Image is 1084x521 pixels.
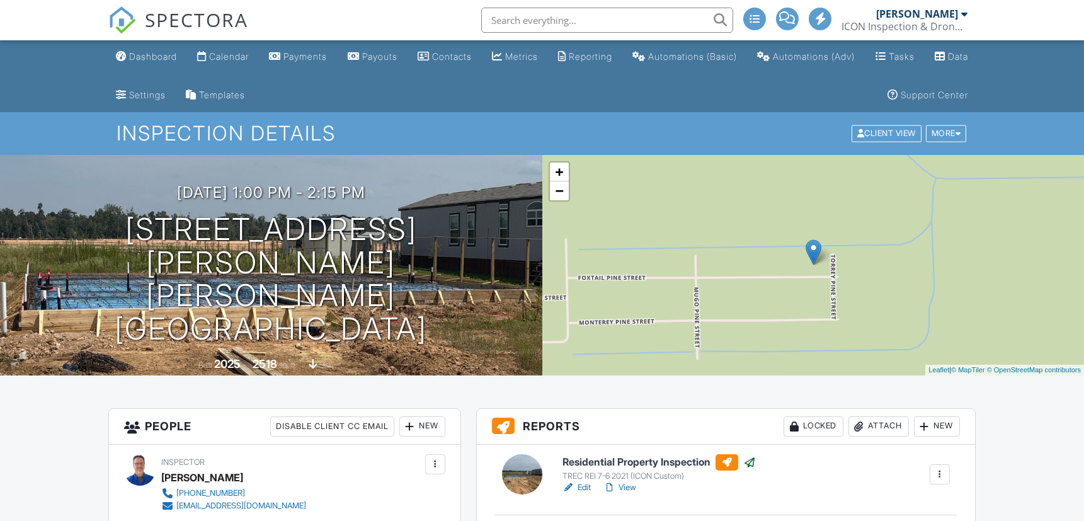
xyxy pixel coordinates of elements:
[505,51,538,62] div: Metrics
[876,8,958,20] div: [PERSON_NAME]
[161,457,205,467] span: Inspector
[852,125,921,142] div: Client View
[111,84,171,107] a: Settings
[926,125,967,142] div: More
[270,416,394,437] div: Disable Client CC Email
[948,51,968,62] div: Data
[20,213,522,346] h1: [STREET_ADDRESS][PERSON_NAME] [PERSON_NAME][GEOGRAPHIC_DATA]
[192,45,254,69] a: Calendar
[111,45,182,69] a: Dashboard
[319,360,333,370] span: slab
[253,357,277,370] div: 2518
[951,366,985,374] a: © MapTiler
[752,45,860,69] a: Automations (Advanced)
[432,51,472,62] div: Contacts
[914,416,960,437] div: New
[117,122,967,144] h1: Inspection Details
[481,8,733,33] input: Search everything...
[413,45,477,69] a: Contacts
[925,365,1084,375] div: |
[198,360,212,370] span: Built
[928,366,949,374] a: Leaflet
[477,409,975,445] h3: Reports
[161,468,243,487] div: [PERSON_NAME]
[108,6,136,34] img: The Best Home Inspection Software - Spectora
[550,163,569,181] a: Zoom in
[264,45,332,69] a: Payments
[279,360,297,370] span: sq. ft.
[987,366,1081,374] a: © OpenStreetMap contributors
[176,501,306,511] div: [EMAIL_ADDRESS][DOMAIN_NAME]
[553,45,617,69] a: Reporting
[487,45,543,69] a: Metrics
[176,488,245,498] div: [PHONE_NUMBER]
[161,487,306,500] a: [PHONE_NUMBER]
[129,89,166,100] div: Settings
[870,45,920,69] a: Tasks
[550,181,569,200] a: Zoom out
[209,51,249,62] div: Calendar
[562,454,756,471] h6: Residential Property Inspection
[161,500,306,512] a: [EMAIL_ADDRESS][DOMAIN_NAME]
[109,409,460,445] h3: People
[362,51,397,62] div: Payouts
[773,51,855,62] div: Automations (Adv)
[108,17,248,43] a: SPECTORA
[177,184,365,201] h3: [DATE] 1:00 pm - 2:15 pm
[562,481,591,494] a: Edit
[930,45,973,69] a: Data
[784,416,843,437] div: Locked
[569,51,612,62] div: Reporting
[129,51,177,62] div: Dashboard
[882,84,973,107] a: Support Center
[399,416,445,437] div: New
[648,51,737,62] div: Automations (Basic)
[343,45,402,69] a: Payouts
[627,45,742,69] a: Automations (Basic)
[889,51,915,62] div: Tasks
[562,454,756,482] a: Residential Property Inspection TREC REI 7-6 2021 (ICON Custom)
[842,20,967,33] div: ICON Inspection & Drone Services, LLC
[199,89,245,100] div: Templates
[850,128,925,137] a: Client View
[181,84,250,107] a: Templates
[145,6,248,33] span: SPECTORA
[848,416,909,437] div: Attach
[283,51,327,62] div: Payments
[562,471,756,481] div: TREC REI 7-6 2021 (ICON Custom)
[603,481,636,494] a: View
[214,357,241,370] div: 2025
[901,89,968,100] div: Support Center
